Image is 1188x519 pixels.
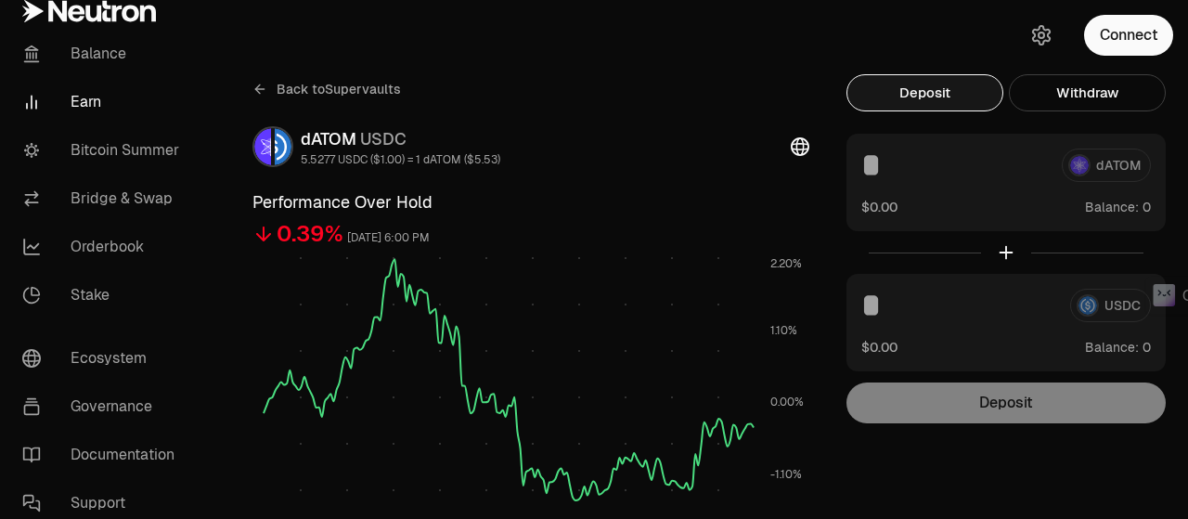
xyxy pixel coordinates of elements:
h3: Performance Over Hold [252,189,809,215]
a: Bitcoin Summer [7,126,200,175]
tspan: 2.20% [770,256,802,271]
a: Governance [7,383,200,431]
img: USDC Logo [275,128,291,165]
a: Documentation [7,431,200,479]
button: Connect [1084,15,1173,56]
div: [DATE] 6:00 PM [347,227,430,249]
span: USDC [360,128,407,149]
span: Back to Supervaults [277,80,401,98]
tspan: 1.10% [770,323,797,338]
tspan: 0.00% [770,395,804,409]
a: Orderbook [7,223,200,271]
button: $0.00 [861,197,897,216]
a: Balance [7,30,200,78]
button: Deposit [846,74,1003,111]
div: dATOM [301,126,500,152]
a: Bridge & Swap [7,175,200,223]
a: Earn [7,78,200,126]
button: Withdraw [1009,74,1166,111]
span: Balance: [1085,198,1139,216]
img: dATOM Logo [254,128,271,165]
span: Balance: [1085,338,1139,357]
div: 5.5277 USDC ($1.00) = 1 dATOM ($5.53) [301,152,500,167]
a: Ecosystem [7,334,200,383]
button: $0.00 [861,337,897,357]
a: Stake [7,271,200,319]
tspan: -1.10% [770,467,802,482]
div: 0.39% [277,219,343,249]
a: Back toSupervaults [252,74,401,104]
